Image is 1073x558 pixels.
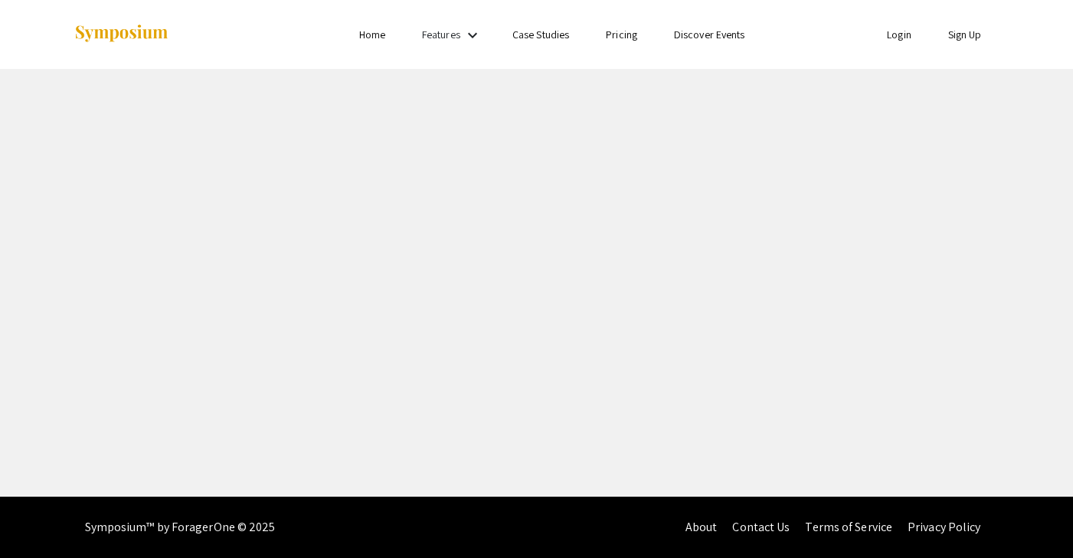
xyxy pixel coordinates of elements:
a: Login [887,28,911,41]
a: Privacy Policy [908,519,980,535]
a: Terms of Service [805,519,892,535]
a: About [685,519,718,535]
a: Pricing [606,28,637,41]
a: Contact Us [732,519,790,535]
a: Home [359,28,385,41]
a: Features [422,28,460,41]
a: Discover Events [674,28,745,41]
a: Case Studies [512,28,569,41]
a: Sign Up [948,28,982,41]
mat-icon: Expand Features list [463,26,482,44]
img: Symposium by ForagerOne [74,24,169,44]
div: Symposium™ by ForagerOne © 2025 [85,497,276,558]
